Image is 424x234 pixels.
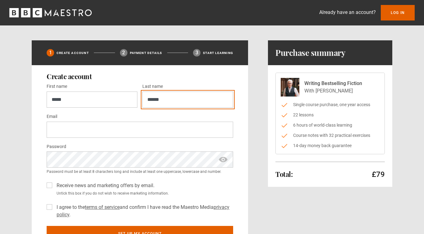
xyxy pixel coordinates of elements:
p: £79 [372,169,385,179]
li: 22 lessons [281,112,380,118]
li: 6 hours of world-class learning [281,122,380,128]
p: Create Account [57,51,89,55]
span: show password [218,151,228,168]
p: With [PERSON_NAME] [304,87,362,95]
p: Already have an account? [319,9,376,16]
a: Log In [381,5,415,20]
label: Email [47,113,57,120]
svg: BBC Maestro [9,8,92,17]
label: First name [47,83,67,90]
h1: Purchase summary [275,48,345,58]
h2: Create account [47,73,233,80]
small: Untick this box if you do not wish to receive marketing information. [54,191,233,196]
div: 1 [47,49,54,56]
p: Payment details [130,51,162,55]
li: Single course purchase, one year access [281,101,380,108]
label: I agree to the and confirm I have read the Maestro Media . [54,204,233,218]
h2: Total: [275,170,293,178]
small: Password must be at least 8 characters long and include at least one uppercase, lowercase and num... [47,169,233,174]
label: Password [47,143,66,151]
p: Writing Bestselling Fiction [304,80,362,87]
li: Course notes with 32 practical exercises [281,132,380,139]
label: Last name [142,83,163,90]
div: 3 [193,49,200,56]
div: 2 [120,49,127,56]
label: Receive news and marketing offers by email. [54,182,154,189]
li: 14-day money back guarantee [281,142,380,149]
p: Start learning [203,51,233,55]
a: terms of service [85,204,120,210]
